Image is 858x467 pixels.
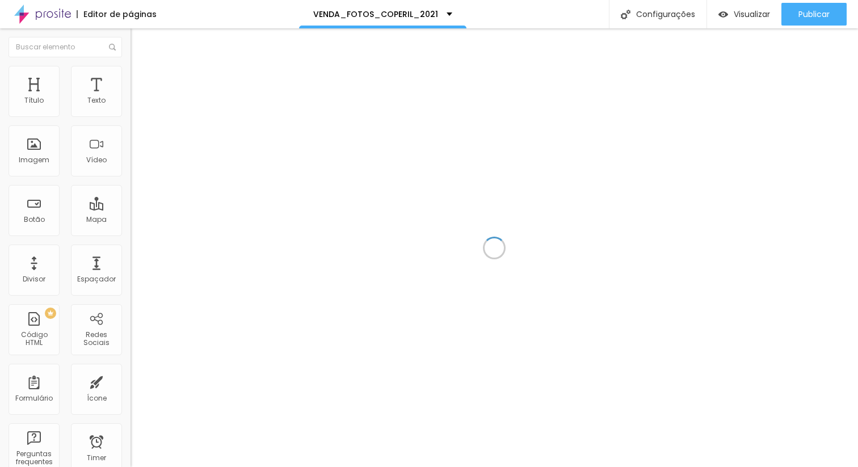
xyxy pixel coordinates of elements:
div: Botão [24,216,45,224]
div: Código HTML [11,331,56,347]
img: view-1.svg [718,10,728,19]
span: Publicar [798,10,830,19]
div: Espaçador [77,275,116,283]
div: Texto [87,96,106,104]
div: Perguntas frequentes [11,450,56,466]
div: Imagem [19,156,49,164]
div: Ícone [87,394,107,402]
div: Vídeo [86,156,107,164]
div: Timer [87,454,106,462]
img: Icone [109,44,116,51]
div: Divisor [23,275,45,283]
span: Visualizar [734,10,770,19]
div: Formulário [15,394,53,402]
p: VENDA_FOTOS_COPERIL_2021 [313,10,438,18]
img: Icone [621,10,630,19]
div: Redes Sociais [74,331,119,347]
div: Título [24,96,44,104]
button: Publicar [781,3,847,26]
div: Mapa [86,216,107,224]
button: Visualizar [707,3,781,26]
input: Buscar elemento [9,37,122,57]
div: Editor de páginas [77,10,157,18]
